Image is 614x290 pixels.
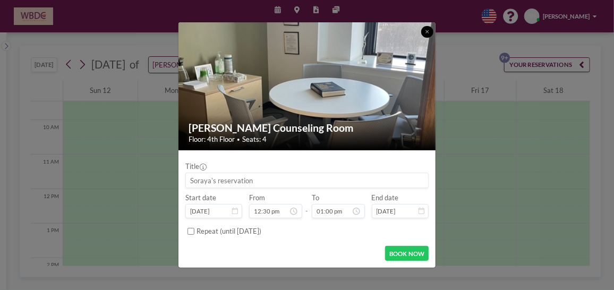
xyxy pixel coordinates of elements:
label: Repeat (until [DATE]) [197,227,261,235]
h2: [PERSON_NAME] Counseling Room [189,122,426,134]
span: - [306,197,309,216]
span: Floor: 4th Floor [189,135,235,143]
span: Seats: 4 [242,135,267,143]
label: To [312,193,319,202]
input: Soraya's reservation [186,173,428,188]
label: Start date [185,193,216,202]
label: From [249,193,265,202]
span: • [237,136,240,142]
label: Title [185,162,206,170]
label: End date [372,193,399,202]
button: BOOK NOW [385,246,429,261]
